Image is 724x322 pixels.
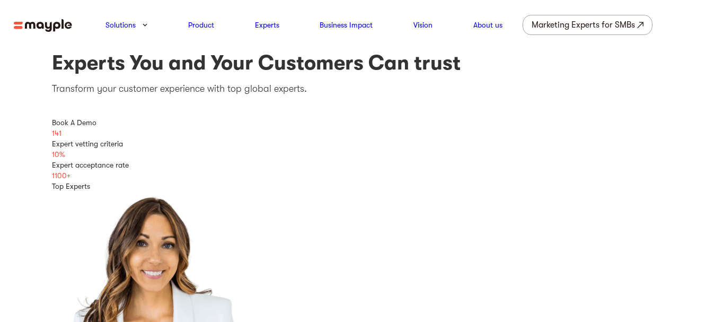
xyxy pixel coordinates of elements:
[473,19,502,31] a: About us
[255,19,279,31] a: Experts
[523,15,652,35] a: Marketing Experts for SMBs
[52,128,672,138] div: 141
[52,160,672,170] div: Expert acceptance rate
[52,50,672,76] h1: Experts You and Your Customers Can trust
[532,18,635,32] div: Marketing Experts for SMBs
[52,138,672,149] div: Expert vetting criteria
[52,149,672,160] div: 10%
[413,19,432,31] a: Vision
[320,19,373,31] a: Business Impact
[52,82,672,96] p: Transform your customer experience with top global experts.
[143,23,147,27] img: arrow-down
[52,117,672,128] div: Book A Demo
[105,19,136,31] a: Solutions
[52,170,672,181] div: 1100+
[188,19,214,31] a: Product
[14,19,72,32] img: mayple-logo
[52,181,672,192] div: Top Experts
